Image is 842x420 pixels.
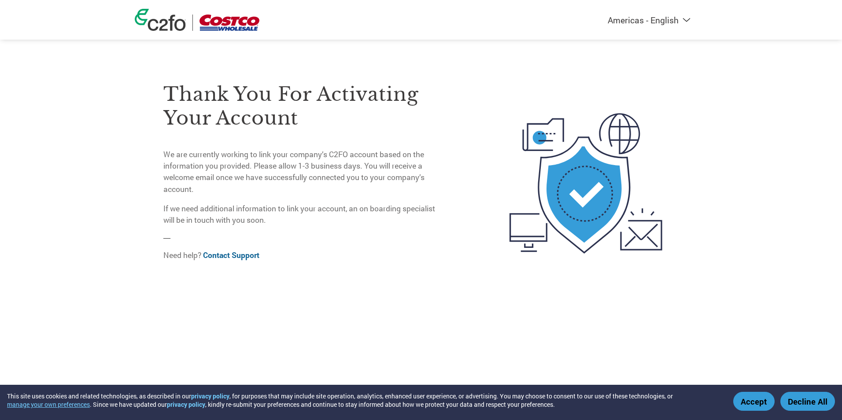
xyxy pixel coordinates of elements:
[163,149,442,195] p: We are currently working to link your company’s C2FO account based on the information you provide...
[163,203,442,226] p: If we need additional information to link your account, an on boarding specialist will be in touc...
[7,400,90,409] button: manage your own preferences
[493,63,679,303] img: activated
[135,9,186,31] img: c2fo logo
[167,400,205,409] a: privacy policy
[203,250,259,260] a: Contact Support
[163,63,442,269] div: —
[199,15,259,31] img: Costco
[163,82,442,130] h3: Thank you for activating your account
[7,392,720,409] div: This site uses cookies and related technologies, as described in our , for purposes that may incl...
[163,250,442,261] p: Need help?
[733,392,775,411] button: Accept
[191,392,229,400] a: privacy policy
[780,392,835,411] button: Decline All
